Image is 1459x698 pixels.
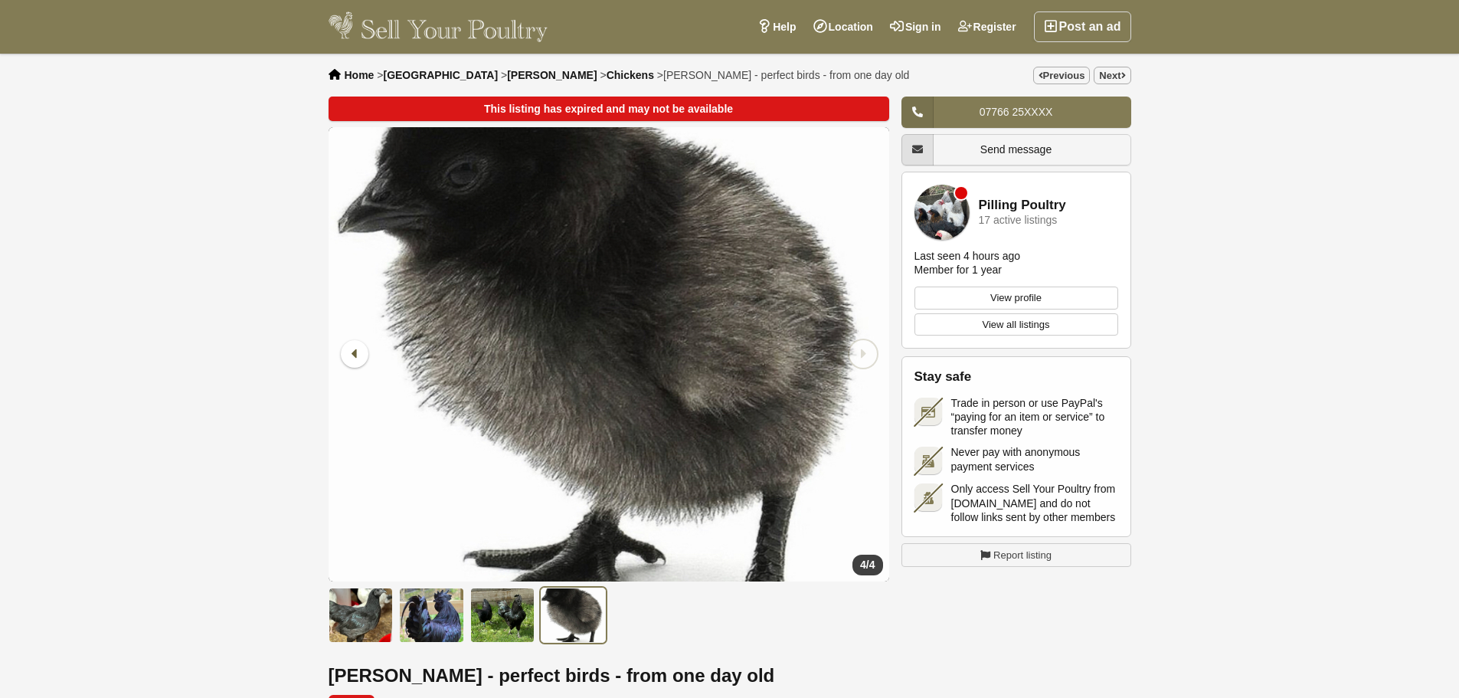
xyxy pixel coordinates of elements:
img: Ayam Cemani - perfect birds - from one day old - 1 [329,588,394,643]
a: Sign in [882,11,950,42]
span: 4 [869,559,875,571]
img: Ayam Cemani - perfect birds - from one day old - 3 [470,588,535,643]
a: [PERSON_NAME] [507,69,597,81]
li: > [501,69,597,81]
a: Send message [901,134,1131,165]
a: View profile [914,287,1118,310]
a: Pilling Poultry [979,198,1066,213]
li: > [657,69,910,81]
div: This listing has expired and may not be available [329,97,889,121]
img: Sell Your Poultry [329,11,548,42]
div: Next slide [842,334,882,374]
img: Pilling Poultry [914,185,970,240]
li: > [377,69,498,81]
span: Report listing [993,548,1052,563]
h2: Stay safe [914,369,1118,385]
span: 4 [860,559,866,571]
img: Ayam Cemani - perfect birds - from one day old - 2 [399,588,464,643]
div: Last seen 4 hours ago [914,249,1021,263]
div: Member is offline [955,187,967,199]
img: Ayam Cemani - perfect birds - from one day old - 4/4 [329,127,889,582]
h1: [PERSON_NAME] - perfect birds - from one day old [329,666,889,686]
div: 17 active listings [979,215,1058,226]
a: Register [950,11,1025,42]
li: > [600,69,654,81]
a: View all listings [914,313,1118,336]
span: 07766 25XXXX [980,106,1053,118]
span: Only access Sell Your Poultry from [DOMAIN_NAME] and do not follow links sent by other members [951,482,1118,524]
div: Member for 1 year [914,263,1002,277]
div: Previous slide [336,334,376,374]
a: [GEOGRAPHIC_DATA] [383,69,498,81]
span: [PERSON_NAME] - perfect birds - from one day old [663,69,909,81]
a: Post an ad [1034,11,1131,42]
li: 4 / 4 [329,127,889,582]
a: Next [1094,67,1130,84]
a: Chickens [607,69,654,81]
a: 07766 25XXXX [901,97,1131,128]
a: Help [749,11,804,42]
span: Send message [980,143,1052,156]
span: Trade in person or use PayPal's “paying for an item or service” to transfer money [951,396,1118,438]
a: Home [345,69,375,81]
div: / [852,555,882,575]
a: Previous [1033,67,1091,84]
span: Never pay with anonymous payment services [951,445,1118,473]
a: Report listing [901,543,1131,568]
img: Ayam Cemani - perfect birds - from one day old - 4 [541,588,606,643]
a: Location [805,11,882,42]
